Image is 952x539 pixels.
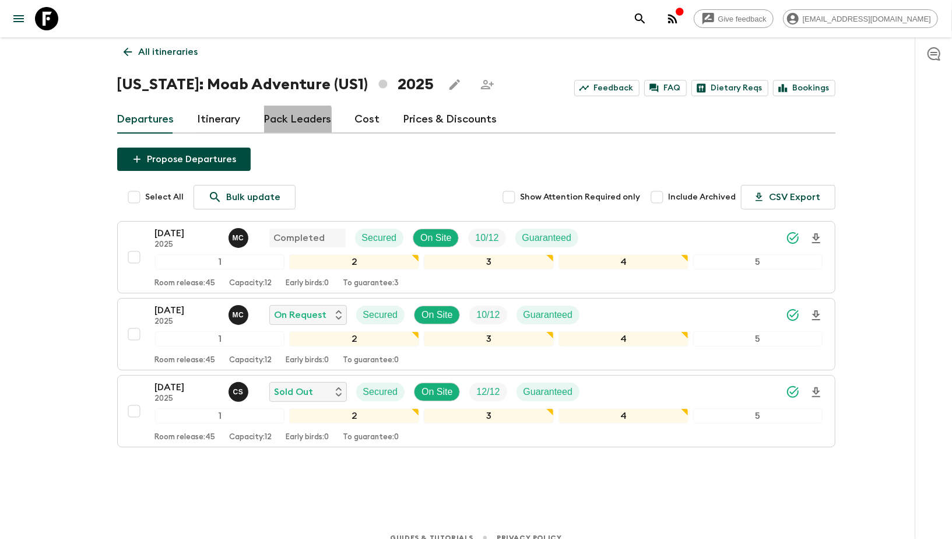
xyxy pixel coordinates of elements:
[117,375,835,447] button: [DATE]2025Charlie SantiagoSold OutSecuredOn SiteTrip FillGuaranteed12345Room release:45Capacity:1...
[286,279,329,288] p: Early birds: 0
[230,433,272,442] p: Capacity: 12
[693,408,823,423] div: 5
[773,80,835,96] a: Bookings
[117,148,251,171] button: Propose Departures
[117,106,174,134] a: Departures
[413,229,459,247] div: On Site
[796,15,937,23] span: [EMAIL_ADDRESS][DOMAIN_NAME]
[155,226,219,240] p: [DATE]
[783,9,938,28] div: [EMAIL_ADDRESS][DOMAIN_NAME]
[628,7,652,30] button: search adventures
[468,229,505,247] div: Trip Fill
[117,73,434,96] h1: [US_STATE]: Moab Adventure (US1) 2025
[230,356,272,365] p: Capacity: 12
[693,331,823,346] div: 5
[809,232,823,246] svg: Download Onboarding
[476,73,499,96] span: Share this itinerary
[286,433,329,442] p: Early birds: 0
[229,386,251,395] span: Charlie Santiago
[558,331,688,346] div: 4
[229,309,251,318] span: Megan Chinworth
[343,279,399,288] p: To guarantee: 3
[421,385,452,399] p: On Site
[363,385,398,399] p: Secured
[198,106,241,134] a: Itinerary
[693,254,823,269] div: 5
[233,387,244,397] p: C S
[669,191,736,203] span: Include Archived
[363,308,398,322] p: Secured
[420,231,451,245] p: On Site
[155,408,285,423] div: 1
[155,317,219,327] p: 2025
[155,331,285,346] div: 1
[117,298,835,370] button: [DATE]2025Megan ChinworthOn RequestSecuredOn SiteTrip FillGuaranteed12345Room release:45Capacity:...
[414,383,460,401] div: On Site
[421,308,452,322] p: On Site
[741,185,835,209] button: CSV Export
[362,231,397,245] p: Secured
[274,231,325,245] p: Completed
[155,279,216,288] p: Room release: 45
[521,191,641,203] span: Show Attention Required only
[7,7,30,30] button: menu
[155,240,219,250] p: 2025
[522,231,572,245] p: Guaranteed
[558,408,688,423] div: 4
[155,380,219,394] p: [DATE]
[443,73,466,96] button: Edit this itinerary
[356,383,405,401] div: Secured
[117,40,205,64] a: All itineraries
[476,308,500,322] p: 10 / 12
[275,308,327,322] p: On Request
[414,306,460,324] div: On Site
[786,308,800,322] svg: Synced Successfully
[343,433,399,442] p: To guarantee: 0
[229,382,251,402] button: CS
[155,394,219,404] p: 2025
[155,356,216,365] p: Room release: 45
[117,221,835,293] button: [DATE]2025Megan ChinworthCompletedSecuredOn SiteTrip FillGuaranteed12345Room release:45Capacity:1...
[786,385,800,399] svg: Synced Successfully
[275,385,314,399] p: Sold Out
[809,386,823,400] svg: Download Onboarding
[194,185,296,209] a: Bulk update
[227,190,281,204] p: Bulk update
[230,279,272,288] p: Capacity: 12
[694,9,774,28] a: Give feedback
[574,80,640,96] a: Feedback
[355,106,380,134] a: Cost
[476,385,500,399] p: 12 / 12
[139,45,198,59] p: All itineraries
[809,309,823,323] svg: Download Onboarding
[289,331,419,346] div: 2
[524,385,573,399] p: Guaranteed
[475,231,498,245] p: 10 / 12
[786,231,800,245] svg: Synced Successfully
[712,15,773,23] span: Give feedback
[355,229,404,247] div: Secured
[356,306,405,324] div: Secured
[155,254,285,269] div: 1
[233,310,244,320] p: M C
[289,254,419,269] div: 2
[343,356,399,365] p: To guarantee: 0
[469,306,507,324] div: Trip Fill
[524,308,573,322] p: Guaranteed
[558,254,688,269] div: 4
[691,80,768,96] a: Dietary Reqs
[155,433,216,442] p: Room release: 45
[264,106,332,134] a: Pack Leaders
[286,356,329,365] p: Early birds: 0
[403,106,497,134] a: Prices & Discounts
[229,232,251,241] span: Megan Chinworth
[644,80,687,96] a: FAQ
[229,305,251,325] button: MC
[289,408,419,423] div: 2
[424,254,554,269] div: 3
[469,383,507,401] div: Trip Fill
[424,408,554,423] div: 3
[146,191,184,203] span: Select All
[155,303,219,317] p: [DATE]
[424,331,554,346] div: 3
